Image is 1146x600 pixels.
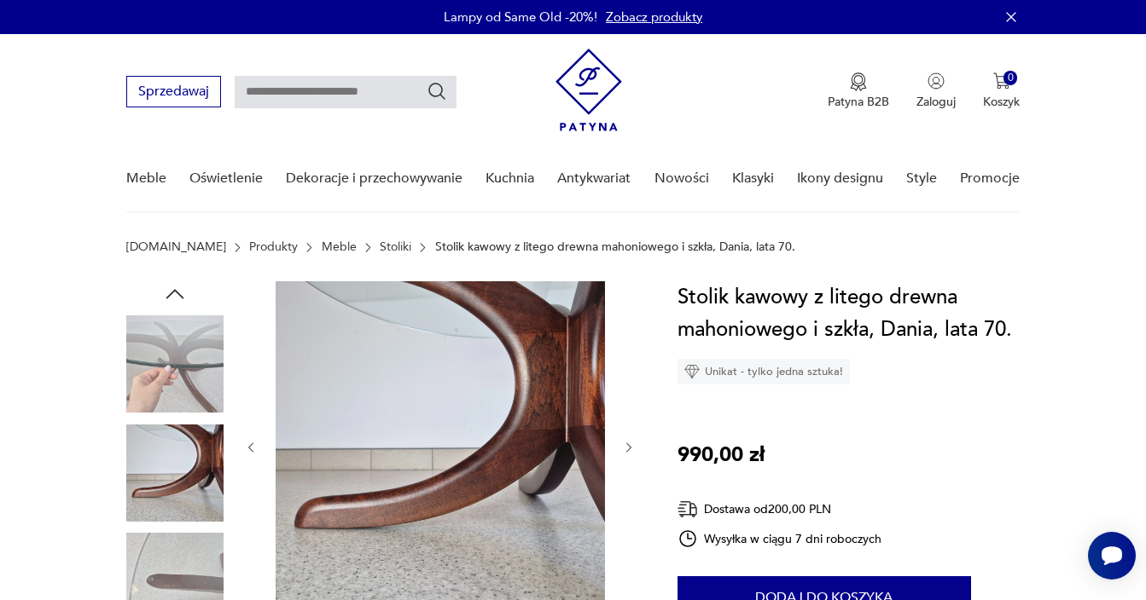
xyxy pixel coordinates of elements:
img: Ikona diamentu [684,364,700,379]
img: Zdjęcie produktu Stolik kawowy z litego drewna mahoniowego i szkła, Dania, lata 70. [126,315,224,412]
a: Sprzedawaj [126,87,221,99]
div: Wysyłka w ciągu 7 dni roboczych [678,528,882,549]
button: Patyna B2B [828,72,889,110]
img: Ikona dostawy [678,499,698,520]
img: Patyna - sklep z meblami i dekoracjami vintage [556,49,622,131]
a: Nowości [654,146,709,211]
a: Meble [126,146,166,211]
p: Lampy od Same Old -20%! [444,9,597,26]
a: Oświetlenie [189,146,263,211]
img: Ikona koszyka [993,72,1010,89]
p: Stolik kawowy z litego drewna mahoniowego i szkła, Dania, lata 70. [435,240,795,254]
a: Dekoracje i przechowywanie [286,146,462,211]
a: Meble [322,240,357,254]
a: Ikona medaluPatyna B2B [828,72,889,110]
iframe: Smartsupp widget button [1088,532,1136,580]
a: Antykwariat [557,146,631,211]
div: Dostawa od 200,00 PLN [678,499,882,520]
a: Stoliki [380,240,411,254]
a: Style [906,146,937,211]
a: Promocje [960,146,1020,211]
p: 990,00 zł [678,439,765,471]
p: Koszyk [983,94,1020,110]
div: 0 [1003,71,1018,85]
a: [DOMAIN_NAME] [126,240,226,254]
a: Produkty [249,240,298,254]
div: Unikat - tylko jedna sztuka! [678,359,850,384]
h1: Stolik kawowy z litego drewna mahoniowego i szkła, Dania, lata 70. [678,281,1035,346]
button: 0Koszyk [983,72,1020,110]
button: Zaloguj [916,72,956,110]
a: Kuchnia [486,146,534,211]
a: Klasyki [732,146,774,211]
p: Patyna B2B [828,94,889,110]
img: Ikona medalu [850,72,867,91]
a: Ikony designu [797,146,883,211]
button: Sprzedawaj [126,76,221,107]
button: Szukaj [427,81,447,101]
a: Zobacz produkty [606,9,702,26]
img: Ikonka użytkownika [928,72,945,89]
img: Zdjęcie produktu Stolik kawowy z litego drewna mahoniowego i szkła, Dania, lata 70. [126,424,224,522]
p: Zaloguj [916,94,956,110]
